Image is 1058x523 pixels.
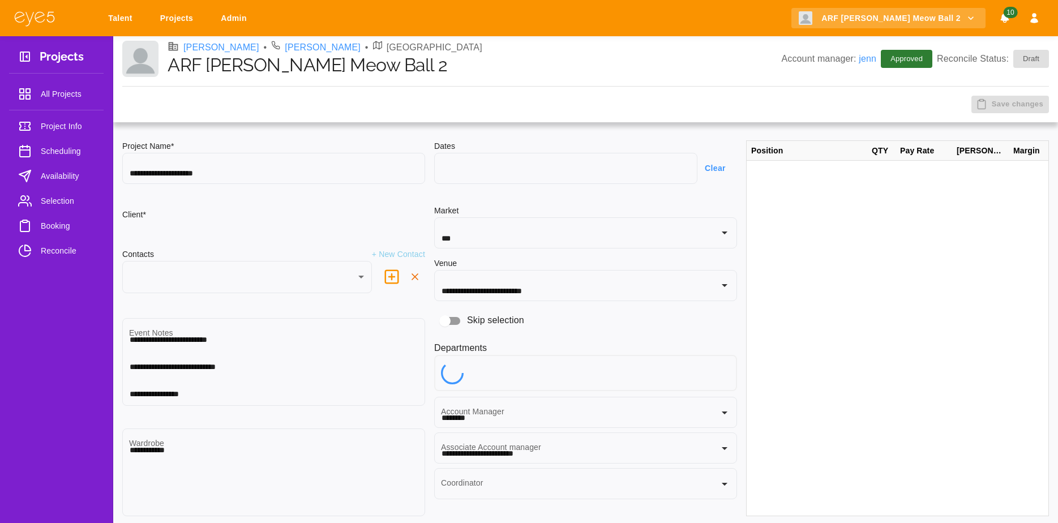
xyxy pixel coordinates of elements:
div: QTY [867,141,896,161]
a: Booking [9,215,104,237]
span: Scheduling [41,144,95,158]
span: Draft [1016,53,1046,65]
div: Skip selection [434,310,737,332]
h6: Venue [434,258,457,270]
a: [PERSON_NAME] [285,41,361,54]
a: All Projects [9,83,104,105]
button: Clear [697,158,737,179]
a: jenn [859,54,876,63]
button: Open [717,440,733,456]
div: Pay Rate [896,141,952,161]
a: [PERSON_NAME] [183,41,259,54]
span: Availability [41,169,95,183]
button: delete [379,264,405,290]
a: Talent [101,8,144,29]
h6: Project Name* [122,140,425,153]
li: • [365,41,369,54]
button: Open [717,225,733,241]
img: Client logo [122,41,159,77]
div: Position [747,141,867,161]
a: Selection [9,190,104,212]
span: Booking [41,219,95,233]
img: Client logo [799,11,812,25]
h6: Departments [434,341,737,355]
a: Availability [9,165,104,187]
button: ARF [PERSON_NAME] Meow Ball 2 [791,8,986,29]
img: eye5 [14,10,55,27]
button: Open [717,277,733,293]
a: Projects [153,8,204,29]
li: • [264,41,267,54]
p: Reconcile Status: [937,50,1049,68]
span: Reconcile [41,244,95,258]
span: All Projects [41,87,95,101]
span: 10 [1003,7,1017,18]
h3: Projects [40,50,84,67]
button: Notifications [995,8,1015,29]
button: Open [717,476,733,492]
div: [PERSON_NAME] [952,141,1009,161]
span: Project Info [41,119,95,133]
button: delete [405,267,425,287]
h1: ARF [PERSON_NAME] Meow Ball 2 [168,54,781,76]
p: [GEOGRAPHIC_DATA] [387,41,482,54]
span: Selection [41,194,95,208]
div: Margin [1009,141,1048,161]
p: + New Contact [372,248,425,261]
p: Account manager: [781,52,876,66]
h6: Market [434,205,737,217]
a: Scheduling [9,140,104,162]
h6: Dates [434,140,737,153]
a: Reconcile [9,239,104,262]
button: Open [717,405,733,421]
a: Admin [213,8,258,29]
h6: Contacts [122,248,154,261]
h6: Client* [122,209,146,221]
a: Project Info [9,115,104,138]
span: Approved [884,53,930,65]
